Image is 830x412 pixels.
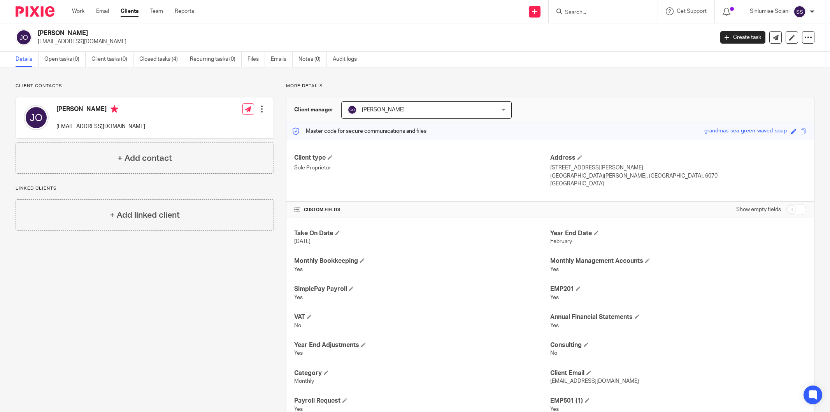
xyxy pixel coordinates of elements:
span: Yes [550,295,559,300]
h4: Category [294,369,550,377]
a: Closed tasks (4) [139,52,184,67]
p: More details [286,83,814,89]
div: grandmas-sea-green-waved-soup [704,127,787,136]
p: [GEOGRAPHIC_DATA][PERSON_NAME], [GEOGRAPHIC_DATA], 6070 [550,172,806,180]
img: svg%3E [16,29,32,46]
p: Client contacts [16,83,274,89]
h3: Client manager [294,106,333,114]
label: Show empty fields [736,206,781,213]
img: Pixie [16,6,54,17]
a: Reports [175,7,194,15]
span: Yes [294,295,303,300]
h4: Monthly Bookkeeping [294,257,550,265]
a: Work [72,7,84,15]
h4: Client Email [550,369,806,377]
a: Client tasks (0) [91,52,133,67]
p: Linked clients [16,185,274,192]
p: Master code for secure communications and files [292,127,426,135]
span: Yes [294,267,303,272]
p: [GEOGRAPHIC_DATA] [550,180,806,188]
span: Get Support [677,9,707,14]
span: Monthly [294,379,314,384]
a: Files [247,52,265,67]
h4: Year End Adjustments [294,341,550,349]
a: Details [16,52,39,67]
span: No [294,323,301,328]
h4: Annual Financial Statements [550,313,806,321]
h4: Year End Date [550,229,806,238]
a: Email [96,7,109,15]
p: [EMAIL_ADDRESS][DOMAIN_NAME] [38,38,709,46]
span: No [550,350,557,356]
input: Search [564,9,634,16]
p: [STREET_ADDRESS][PERSON_NAME] [550,164,806,172]
h4: Address [550,154,806,162]
h4: Payroll Request [294,397,550,405]
span: February [550,239,572,244]
a: Clients [121,7,139,15]
img: svg%3E [24,105,49,130]
h4: [PERSON_NAME] [56,105,145,115]
h4: Monthly Management Accounts [550,257,806,265]
i: Primary [111,105,118,113]
a: Emails [271,52,293,67]
span: Yes [294,350,303,356]
h4: CUSTOM FIELDS [294,207,550,213]
span: Yes [294,407,303,412]
span: [PERSON_NAME] [362,107,405,113]
span: [DATE] [294,239,311,244]
a: Notes (0) [298,52,327,67]
p: [EMAIL_ADDRESS][DOMAIN_NAME] [56,123,145,130]
h2: [PERSON_NAME] [38,29,574,37]
h4: EMP501 (1) [550,397,806,405]
a: Audit logs [333,52,363,67]
h4: + Add contact [118,152,172,164]
span: Yes [550,267,559,272]
span: Yes [550,407,559,412]
a: Open tasks (0) [44,52,86,67]
span: [EMAIL_ADDRESS][DOMAIN_NAME] [550,379,639,384]
h4: Client type [294,154,550,162]
a: Create task [720,31,765,44]
p: Sihlumise Solani [750,7,790,15]
p: Sole Proprietor [294,164,550,172]
h4: + Add linked client [110,209,180,221]
h4: EMP201 [550,285,806,293]
img: svg%3E [793,5,806,18]
img: svg%3E [347,105,357,114]
a: Team [150,7,163,15]
h4: VAT [294,313,550,321]
a: Recurring tasks (0) [190,52,242,67]
span: Yes [550,323,559,328]
h4: SimplePay Payroll [294,285,550,293]
h4: Take On Date [294,229,550,238]
h4: Consulting [550,341,806,349]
